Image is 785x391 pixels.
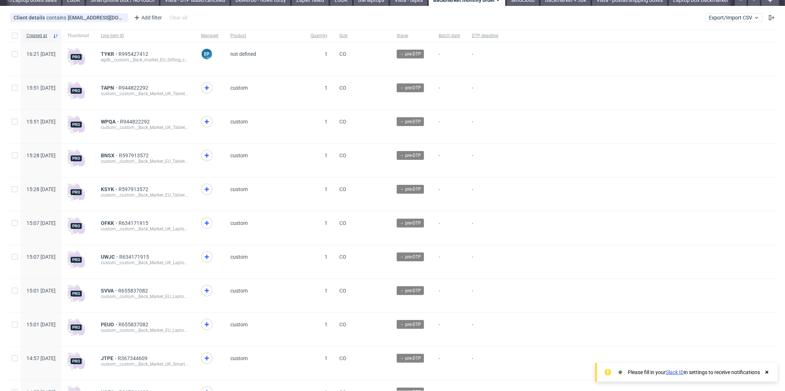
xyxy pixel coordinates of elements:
span: custom [230,85,248,91]
a: R597913572 [119,186,150,192]
div: custom__custom__Back_Market_UK_Laptops_September_2025__UWJC [101,260,189,266]
span: BNSX [101,153,119,158]
a: R367344609 [118,355,149,361]
span: → pre-DTP [400,118,421,125]
span: CO [339,355,346,361]
button: Export/Import CSV [706,13,763,22]
a: OFKK [101,220,119,226]
img: pro-icon.017ec5509f39f3e742e3.png [67,116,85,133]
span: CO [339,51,346,57]
img: pro-icon.017ec5509f39f3e742e3.png [67,217,85,235]
div: custom__custom__Back_Market_UK_Laptops_September_2025__OFKK [101,226,189,232]
span: - [472,288,498,304]
span: CO [339,119,346,125]
span: R597913572 [119,153,150,158]
span: 1 [325,254,328,260]
span: 1 [325,288,328,294]
span: - [439,288,460,304]
a: KSYK [101,186,119,192]
span: custom [230,220,248,226]
span: 1 [325,119,328,125]
img: pro-icon.017ec5509f39f3e742e3.png [67,352,85,370]
a: R634171915 [119,254,151,260]
a: R944822292 [119,85,150,91]
span: Manager [201,33,219,39]
span: CO [339,322,346,327]
div: custom__custom__Back_Market_UK_Tablets_September_2025__TAPN [101,91,189,97]
span: - [439,119,460,134]
span: CO [339,220,346,226]
a: R944822292 [120,119,151,125]
span: Line item ID [101,33,189,39]
a: SVVA [101,288,118,294]
span: - [439,322,460,337]
span: Batch date [439,33,460,39]
img: pro-icon.017ec5509f39f3e742e3.png [67,319,85,336]
span: - [472,254,498,270]
a: R634171915 [119,220,150,226]
span: 1 [325,322,328,327]
span: - [439,355,460,371]
span: 15:07 [DATE] [26,254,56,260]
span: - [472,186,498,202]
a: TYKR [101,51,119,57]
span: R655837082 [118,288,149,294]
span: - [439,254,460,270]
img: pro-icon.017ec5509f39f3e742e3.png [67,82,85,100]
span: Client details [14,15,46,21]
span: 15:51 [DATE] [26,119,56,125]
span: → pre-DTP [400,220,421,226]
span: 1 [325,153,328,158]
img: pro-icon.017ec5509f39f3e742e3.png [67,251,85,269]
span: Created at [26,33,50,39]
span: 1 [325,85,328,91]
img: pro-icon.017ec5509f39f3e742e3.png [67,285,85,302]
span: - [472,153,498,168]
span: - [439,51,460,67]
span: WPQA [101,119,120,125]
span: custom [230,153,248,158]
span: Export/Import CSV [709,15,760,21]
span: custom [230,119,248,125]
span: 16:21 [DATE] [26,51,56,57]
div: custom__custom__Back_Market_UK_Tablets_September_2025__WPQA [101,125,189,130]
img: pro-icon.017ec5509f39f3e742e3.png [67,150,85,167]
span: 15:51 [DATE] [26,85,56,91]
span: → pre-DTP [400,254,421,260]
span: → pre-DTP [400,186,421,193]
div: custom__custom__Back_Market_EU_Laptops_September_2025__PEUO [101,327,189,333]
span: → pre-DTP [400,321,421,328]
span: 15:07 [DATE] [26,220,56,226]
span: not defined [230,51,256,57]
span: - [472,119,498,134]
img: pro-icon.017ec5509f39f3e742e3.png [67,48,85,66]
div: custom__custom__Back_Market_UK_Smartphones_September_2025__JTPE [101,361,189,367]
span: - [439,85,460,101]
a: UWJC [101,254,119,260]
span: - [472,51,498,67]
figcaption: EP [202,49,212,59]
span: 1 [325,51,328,57]
div: Clear all [168,12,189,23]
a: TAPN [101,85,119,91]
img: pro-icon.017ec5509f39f3e742e3.png [67,183,85,201]
span: R995427412 [119,51,150,57]
div: custom__custom__Back_Market_EU_Tablets_September_2025__BNSX [101,158,189,164]
span: - [472,322,498,337]
a: R655837082 [119,322,150,327]
a: PEUO [101,322,119,327]
div: egdk__custom__Back_market_EU_Gifting_catalogue__TYKR [101,57,189,63]
span: 15:28 [DATE] [26,153,56,158]
span: → pre-DTP [400,355,421,362]
a: JTPE [101,355,118,361]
